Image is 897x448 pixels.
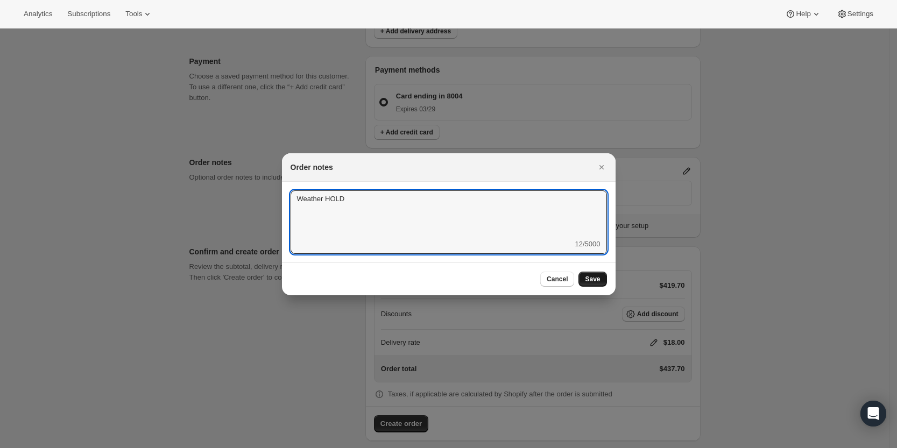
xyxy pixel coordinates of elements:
div: Open Intercom Messenger [860,401,886,426]
span: Tools [125,10,142,18]
span: Subscriptions [67,10,110,18]
button: Cancel [540,272,574,287]
textarea: Weather HOLD [291,190,607,239]
button: Save [578,272,606,287]
span: Cancel [547,275,568,283]
button: Settings [830,6,880,22]
span: Save [585,275,600,283]
h2: Order notes [291,162,333,173]
button: Analytics [17,6,59,22]
button: Subscriptions [61,6,117,22]
span: Settings [847,10,873,18]
span: Analytics [24,10,52,18]
button: Tools [119,6,159,22]
button: Close [594,160,609,175]
button: Help [779,6,828,22]
span: Help [796,10,810,18]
